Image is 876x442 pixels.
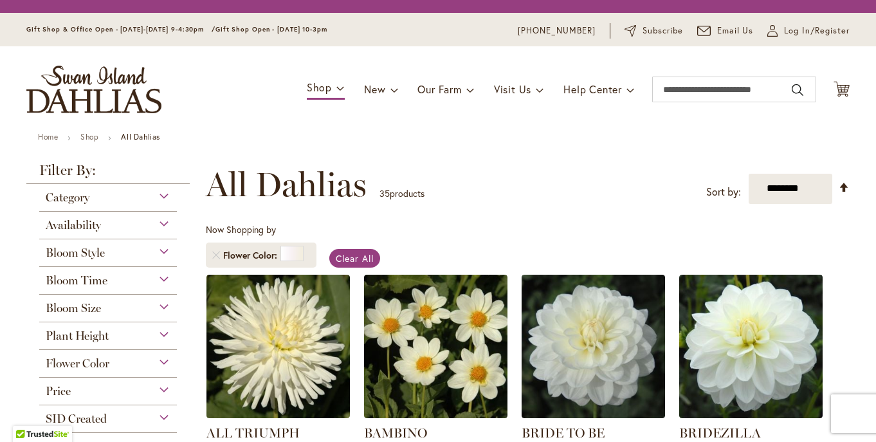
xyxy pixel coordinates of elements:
strong: All Dahlias [121,132,160,142]
span: Now Shopping by [206,223,276,235]
a: BRIDEZILLA [679,425,761,441]
a: Shop [80,132,98,142]
span: Our Farm [417,82,461,96]
label: Sort by: [706,180,741,204]
iframe: Launch Accessibility Center [10,396,46,432]
a: Remove Flower Color White/Cream [212,252,220,259]
span: Visit Us [494,82,531,96]
a: ALL TRIUMPH [206,409,350,421]
span: Bloom Time [46,273,107,288]
img: BRIDEZILLA [679,275,823,418]
span: Shop [307,80,332,94]
a: store logo [26,66,161,113]
a: Clear All [329,249,380,268]
a: ALL TRIUMPH [206,425,300,441]
a: BRIDEZILLA [679,409,823,421]
span: Subscribe [643,24,683,37]
img: BRIDE TO BE [522,275,665,418]
span: All Dahlias [206,165,367,204]
span: SID Created [46,412,107,426]
span: Gift Shop & Office Open - [DATE]-[DATE] 9-4:30pm / [26,25,215,33]
span: Flower Color [223,249,280,262]
a: Email Us [697,24,754,37]
strong: Filter By: [26,163,190,184]
a: Log In/Register [767,24,850,37]
a: BRIDE TO BE [522,425,605,441]
span: Plant Height [46,329,109,343]
a: [PHONE_NUMBER] [518,24,596,37]
img: BAMBINO [364,275,507,418]
span: Bloom Style [46,246,105,260]
span: Flower Color [46,356,109,371]
span: Category [46,190,89,205]
span: Help Center [563,82,622,96]
span: New [364,82,385,96]
span: Log In/Register [784,24,850,37]
a: BAMBINO [364,425,427,441]
span: Price [46,384,71,398]
a: Home [38,132,58,142]
span: Availability [46,218,101,232]
button: Search [792,80,803,100]
span: 35 [379,187,390,199]
p: products [379,183,424,204]
a: Subscribe [625,24,683,37]
img: ALL TRIUMPH [206,275,350,418]
span: Email Us [717,24,754,37]
span: Bloom Size [46,301,101,315]
a: BRIDE TO BE [522,409,665,421]
a: BAMBINO [364,409,507,421]
span: Gift Shop Open - [DATE] 10-3pm [215,25,327,33]
span: Clear All [336,252,374,264]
